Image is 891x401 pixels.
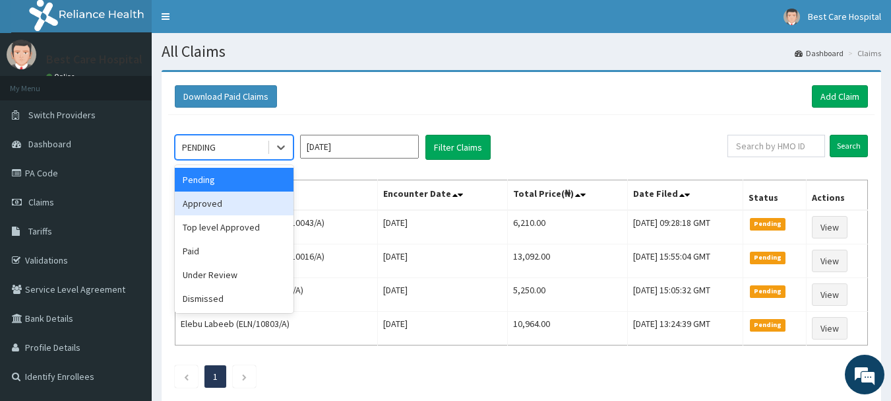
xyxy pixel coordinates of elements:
input: Search [830,135,868,157]
button: Download Paid Claims [175,85,277,108]
th: Total Price(₦) [507,180,627,211]
td: [DATE] [378,312,507,346]
input: Select Month and Year [300,135,419,159]
th: Encounter Date [378,180,507,211]
input: Search by HMO ID [727,135,825,157]
div: Approved [175,192,293,215]
div: Pending [175,168,293,192]
a: Dashboard [795,48,844,59]
a: Previous page [183,371,189,383]
td: 6,210.00 [507,210,627,244]
a: View [812,250,847,272]
td: [DATE] [378,278,507,312]
a: View [812,317,847,340]
span: Switch Providers [28,109,96,121]
button: Filter Claims [425,135,491,160]
td: [DATE] 15:05:32 GMT [627,278,743,312]
li: Claims [845,48,881,59]
span: Best Care Hospital [808,11,881,22]
img: User Image [7,40,36,69]
a: Add Claim [812,85,868,108]
div: PENDING [182,141,216,154]
span: Claims [28,196,54,208]
th: Date Filed [627,180,743,211]
span: Pending [750,252,786,264]
td: [DATE] 15:55:04 GMT [627,244,743,278]
td: 10,964.00 [507,312,627,346]
a: View [812,216,847,238]
h1: All Claims [162,43,881,60]
td: [DATE] [378,210,507,244]
div: Paid [175,239,293,263]
div: Minimize live chat window [216,7,248,38]
span: Pending [750,285,786,297]
textarea: Type your message and hit 'Enter' [7,264,251,310]
th: Actions [807,180,868,211]
td: 5,250.00 [507,278,627,312]
div: Dismissed [175,287,293,310]
span: Pending [750,319,786,331]
span: Pending [750,218,786,230]
a: View [812,283,847,306]
a: Online [46,72,78,81]
img: d_794563401_company_1708531726252_794563401 [24,66,53,99]
div: Under Review [175,263,293,287]
p: Best Care Hospital [46,54,142,65]
div: Top level Approved [175,215,293,239]
th: Status [743,180,806,211]
img: User Image [783,9,800,25]
div: Chat with us now [69,74,222,91]
span: Tariffs [28,225,52,237]
td: 13,092.00 [507,244,627,278]
td: [DATE] 09:28:18 GMT [627,210,743,244]
span: Dashboard [28,138,71,150]
a: Next page [241,371,247,383]
span: We're online! [77,118,182,251]
td: [DATE] 13:24:39 GMT [627,312,743,346]
a: Page 1 is your current page [213,371,218,383]
td: Elebu Labeeb (ELN/10803/A) [175,312,378,346]
td: [DATE] [378,244,507,278]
